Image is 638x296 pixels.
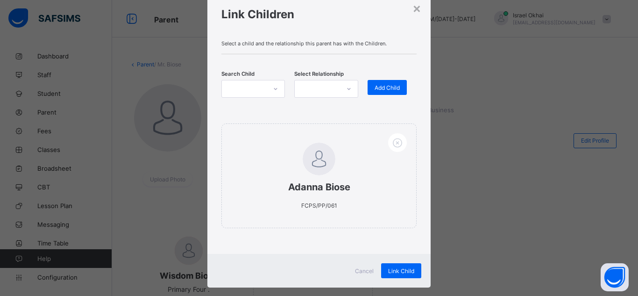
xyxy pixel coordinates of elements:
[221,71,255,77] span: Search Child
[241,181,397,193] span: Adanna Biose
[355,267,374,274] span: Cancel
[221,40,417,47] span: Select a child and the relationship this parent has with the Children.
[303,143,335,175] img: default.svg
[375,84,400,91] span: Add Child
[294,71,344,77] span: Select Relationship
[388,267,414,274] span: Link Child
[301,202,337,209] span: FCPS/PP/061
[601,263,629,291] button: Open asap
[221,7,417,21] h1: Link Children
